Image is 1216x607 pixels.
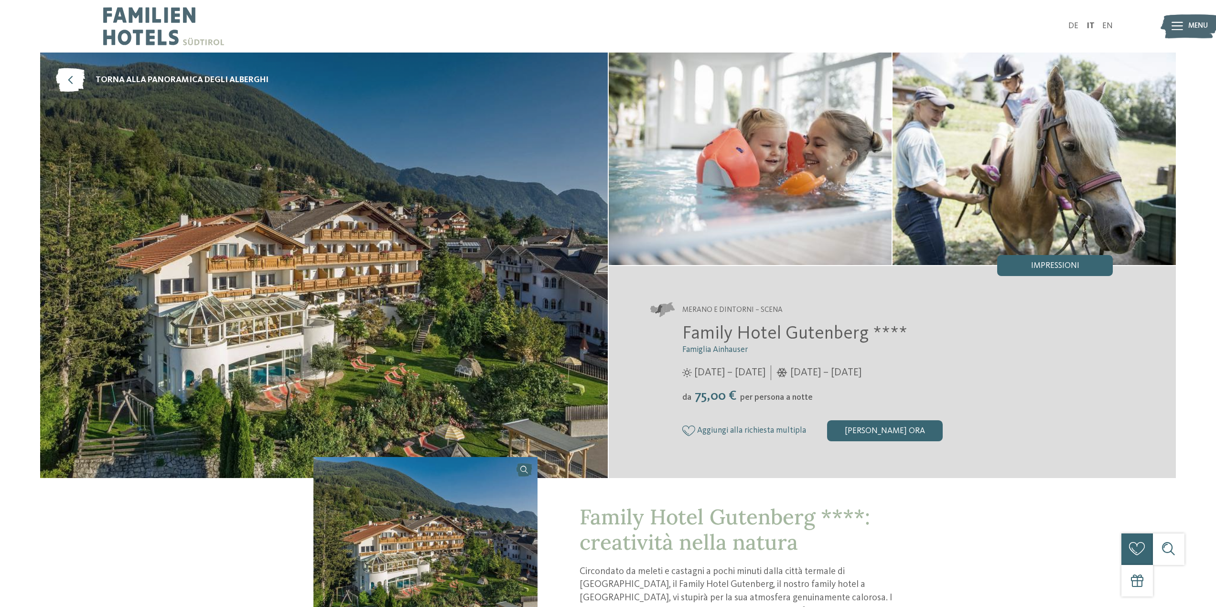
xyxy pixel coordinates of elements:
[740,394,813,402] span: per persona a notte
[1068,22,1078,30] a: DE
[692,389,739,403] span: 75,00 €
[776,368,787,378] i: Orari d'apertura inverno
[609,53,892,265] img: il family hotel a Scena per amanti della natura dall’estro creativo
[682,305,783,316] span: Merano e dintorni – Scena
[682,346,748,354] span: Famiglia Ainhauser
[694,365,765,380] span: [DATE] – [DATE]
[682,394,691,402] span: da
[682,368,692,378] i: Orari d'apertura estate
[1188,21,1208,32] span: Menu
[1102,22,1113,30] a: EN
[1031,262,1079,270] span: Impressioni
[96,75,269,86] span: torna alla panoramica degli alberghi
[682,325,907,343] span: Family Hotel Gutenberg ****
[827,420,943,441] div: [PERSON_NAME] ora
[893,53,1176,265] img: Family Hotel Gutenberg ****
[56,68,269,92] a: torna alla panoramica degli alberghi
[580,503,870,555] span: Family Hotel Gutenberg ****: creatività nella natura
[1087,22,1095,30] a: IT
[790,365,861,380] span: [DATE] – [DATE]
[40,53,608,478] img: Family Hotel Gutenberg ****
[697,426,806,435] span: Aggiungi alla richiesta multipla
